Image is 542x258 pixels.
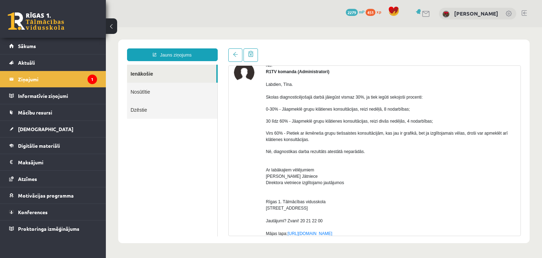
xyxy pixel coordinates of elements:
[366,9,375,16] span: 451
[9,88,97,104] a: Informatīvie ziņojumi
[346,9,358,16] span: 2279
[9,121,97,137] a: [DEMOGRAPHIC_DATA]
[346,9,365,14] a: 2279 mP
[160,103,410,116] p: Virs 60% - Pietiek ar ikmēneša grupu tiešsaistes konsultācijām, kas jau ir grafikā, bet ja izglīt...
[21,55,112,74] a: Nosūtītie
[160,133,410,248] p: Ar labākajiem vēlējumiem [PERSON_NAME] Jātniece Direktora vietniece izglītojamo jautājumos Rīgas ...
[88,75,97,84] i: 1
[21,21,112,34] a: Jauns ziņojums
[377,9,381,14] span: xp
[18,88,97,104] legend: Informatīvie ziņojumi
[9,221,97,237] a: Proktoringa izmēģinājums
[18,176,37,182] span: Atzīmes
[21,37,110,55] a: Ienākošie
[9,154,97,170] a: Maksājumi
[9,204,97,220] a: Konferences
[9,71,97,87] a: Ziņojumi1
[442,11,450,18] img: Tīna Šneidere
[9,104,97,121] a: Mācību resursi
[128,35,149,55] img: R1TV komanda
[18,192,74,199] span: Motivācijas programma
[18,209,48,215] span: Konferences
[160,121,410,128] p: Nē, diagnostikas darba rezultāts atestātā neparādās.
[8,12,64,30] a: Rīgas 1. Tālmācības vidusskola
[9,38,97,54] a: Sākums
[18,59,35,66] span: Aktuāli
[454,10,498,17] a: [PERSON_NAME]
[18,126,73,132] span: [DEMOGRAPHIC_DATA]
[9,171,97,187] a: Atzīmes
[18,154,97,170] legend: Maksājumi
[21,74,112,92] a: Dzēstie
[359,9,365,14] span: mP
[18,43,36,49] span: Sākums
[18,225,79,232] span: Proktoringa izmēģinājums
[9,137,97,154] a: Digitālie materiāli
[182,204,227,209] a: [URL][DOMAIN_NAME]
[366,9,385,14] a: 451 xp
[18,142,60,149] span: Digitālie materiāli
[18,71,97,87] legend: Ziņojumi
[160,91,410,97] p: 30 līdz 60% - Jāapmeklē grupu klātienes konsultācijas, reizi divās nedēļās, 4 nodarbības;
[18,109,52,116] span: Mācību resursi
[9,54,97,71] a: Aktuāli
[9,187,97,204] a: Motivācijas programma
[160,79,410,85] p: 0-30% - Jāapmeklē grupu klātienes konsultācijas, reizi nedēļā, 8 nodarbības;
[160,42,224,47] strong: R1TV komanda (Administratori)
[160,54,410,73] p: Labdien, Tīna. Skolas diagnosticējošajā darbā jāiegūst vismaz 30%, ja tiek iegūti sekojoši procenti:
